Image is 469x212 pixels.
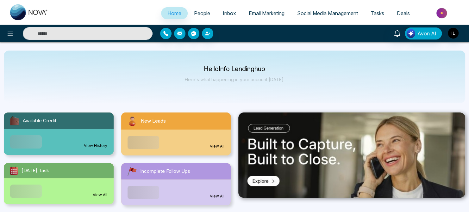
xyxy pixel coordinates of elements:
span: People [194,10,210,16]
span: Available Credit [23,117,56,124]
a: People [188,7,216,19]
img: newLeads.svg [126,115,138,127]
a: Social Media Management [291,7,364,19]
p: Hello Info Lendinghub [185,66,285,72]
span: Avon AI [417,30,436,37]
a: Tasks [364,7,391,19]
span: Inbox [223,10,236,16]
a: Email Marketing [242,7,291,19]
span: Home [167,10,181,16]
img: . [238,112,465,198]
span: Email Marketing [249,10,285,16]
img: todayTask.svg [9,166,19,176]
a: View All [210,193,224,199]
a: Home [161,7,188,19]
img: User Avatar [448,28,459,39]
img: availableCredit.svg [9,115,20,126]
span: [DATE] Task [22,167,49,174]
span: Social Media Management [297,10,358,16]
img: followUps.svg [126,166,138,177]
p: Here's what happening in your account [DATE]. [185,77,285,82]
span: New Leads [141,118,166,125]
button: Avon AI [405,27,442,39]
span: Incomplete Follow Ups [140,168,190,175]
img: Lead Flow [406,29,415,38]
a: View All [210,143,224,149]
a: Incomplete Follow UpsView All [117,163,235,205]
a: Deals [391,7,416,19]
img: Market-place.gif [419,6,465,20]
a: View History [84,143,107,148]
a: View All [93,192,107,198]
span: Deals [397,10,410,16]
span: Tasks [371,10,384,16]
a: Inbox [216,7,242,19]
img: Nova CRM Logo [10,4,48,20]
a: New LeadsView All [117,112,235,155]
